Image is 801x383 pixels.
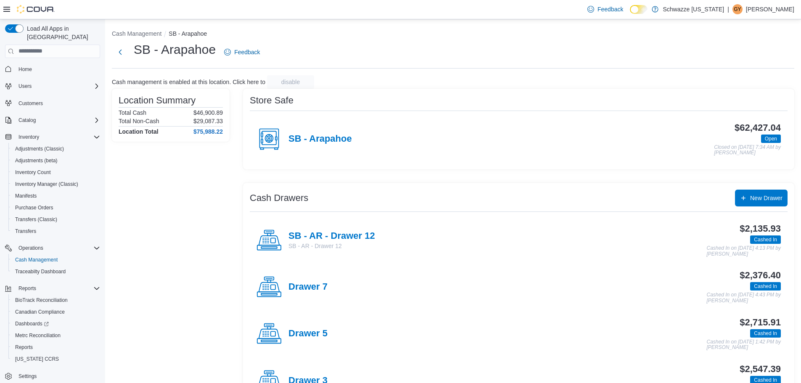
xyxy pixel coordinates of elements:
[8,178,103,190] button: Inventory Manager (Classic)
[12,191,40,201] a: Manifests
[15,297,68,304] span: BioTrack Reconciliation
[12,226,100,236] span: Transfers
[134,41,216,58] h1: SB - Arapahoe
[12,156,61,166] a: Adjustments (beta)
[169,30,207,37] button: SB - Arapahoe
[12,144,100,154] span: Adjustments (Classic)
[12,191,100,201] span: Manifests
[8,214,103,225] button: Transfers (Classic)
[250,193,308,203] h3: Cash Drawers
[15,371,100,381] span: Settings
[8,266,103,277] button: Traceabilty Dashboard
[15,216,57,223] span: Transfers (Classic)
[24,24,100,41] span: Load All Apps in [GEOGRAPHIC_DATA]
[12,295,71,305] a: BioTrack Reconciliation
[15,98,46,108] a: Customers
[267,75,314,89] button: disable
[19,245,43,251] span: Operations
[12,203,100,213] span: Purchase Orders
[15,204,53,211] span: Purchase Orders
[15,81,35,91] button: Users
[12,255,100,265] span: Cash Management
[12,342,36,352] a: Reports
[119,118,159,124] h6: Total Non-Cash
[112,44,129,61] button: Next
[288,134,352,145] h4: SB - Arapahoe
[12,319,52,329] a: Dashboards
[8,225,103,237] button: Transfers
[119,109,146,116] h6: Total Cash
[234,48,260,56] span: Feedback
[706,292,781,304] p: Cashed In on [DATE] 4:43 PM by [PERSON_NAME]
[8,143,103,155] button: Adjustments (Classic)
[750,329,781,338] span: Cashed In
[2,114,103,126] button: Catalog
[735,190,788,206] button: New Drawer
[12,330,100,341] span: Metrc Reconciliation
[12,354,100,364] span: Washington CCRS
[12,342,100,352] span: Reports
[754,330,777,337] span: Cashed In
[584,1,627,18] a: Feedback
[2,97,103,109] button: Customers
[281,78,300,86] span: disable
[2,283,103,294] button: Reports
[15,243,100,253] span: Operations
[112,79,265,85] p: Cash management is enabled at this location. Click here to
[112,30,161,37] button: Cash Management
[12,167,100,177] span: Inventory Count
[15,115,39,125] button: Catalog
[15,320,49,327] span: Dashboards
[2,131,103,143] button: Inventory
[15,228,36,235] span: Transfers
[15,157,58,164] span: Adjustments (beta)
[15,181,78,188] span: Inventory Manager (Classic)
[193,118,223,124] p: $29,087.33
[288,328,328,339] h4: Drawer 5
[12,295,100,305] span: BioTrack Reconciliation
[8,353,103,365] button: [US_STATE] CCRS
[727,4,729,14] p: |
[15,169,51,176] span: Inventory Count
[221,44,263,61] a: Feedback
[12,330,64,341] a: Metrc Reconciliation
[15,115,100,125] span: Catalog
[12,267,100,277] span: Traceabilty Dashboard
[15,332,61,339] span: Metrc Reconciliation
[8,330,103,341] button: Metrc Reconciliation
[15,64,100,74] span: Home
[112,29,794,40] nav: An example of EuiBreadcrumbs
[12,267,69,277] a: Traceabilty Dashboard
[288,282,328,293] h4: Drawer 7
[15,283,40,293] button: Reports
[15,356,59,362] span: [US_STATE] CCRS
[8,166,103,178] button: Inventory Count
[119,95,196,106] h3: Location Summary
[8,318,103,330] a: Dashboards
[750,235,781,244] span: Cashed In
[754,236,777,243] span: Cashed In
[19,134,39,140] span: Inventory
[15,256,58,263] span: Cash Management
[12,214,61,225] a: Transfers (Classic)
[746,4,794,14] p: [PERSON_NAME]
[12,319,100,329] span: Dashboards
[8,254,103,266] button: Cash Management
[12,307,100,317] span: Canadian Compliance
[2,80,103,92] button: Users
[193,109,223,116] p: $46,900.89
[630,5,648,14] input: Dark Mode
[19,66,32,73] span: Home
[732,4,743,14] div: Garrett Yamashiro
[250,95,293,106] h3: Store Safe
[12,226,40,236] a: Transfers
[740,224,781,234] h3: $2,135.93
[12,214,100,225] span: Transfers (Classic)
[735,123,781,133] h3: $62,427.04
[12,156,100,166] span: Adjustments (beta)
[119,128,159,135] h4: Location Total
[15,193,37,199] span: Manifests
[740,364,781,374] h3: $2,547.39
[193,128,223,135] h4: $75,988.22
[15,98,100,108] span: Customers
